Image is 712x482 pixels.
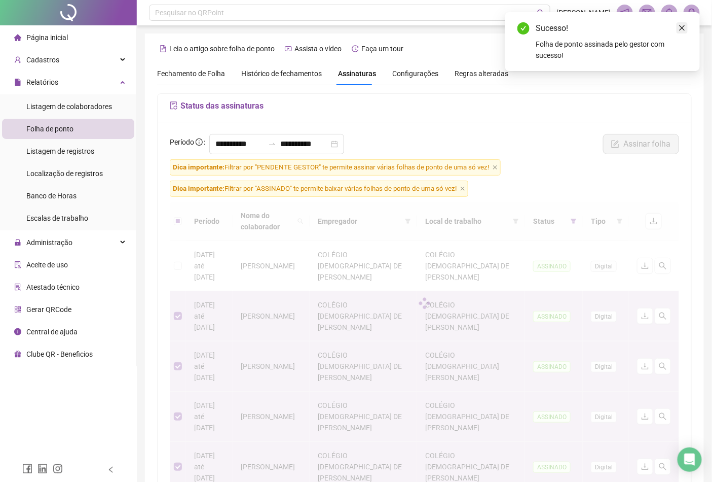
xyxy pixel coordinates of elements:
span: Escalas de trabalho [26,214,88,222]
span: Banco de Horas [26,192,77,200]
span: user-add [14,56,21,63]
span: Assinaturas [338,70,376,77]
span: qrcode [14,306,21,313]
span: Regras alteradas [455,70,508,77]
span: Localização de registros [26,169,103,178]
span: Assista o vídeo [294,45,342,53]
span: Central de ajuda [26,328,78,336]
span: Listagem de registros [26,147,94,155]
span: notification [620,8,629,17]
span: Gerar QRCode [26,305,71,314]
span: close [460,186,465,191]
div: Open Intercom Messenger [678,447,702,472]
span: facebook [22,464,32,474]
span: history [352,45,359,52]
div: Sucesso! [536,22,688,35]
span: Página inicial [26,33,68,42]
span: Filtrar por "ASSINADO" te permite baixar várias folhas de ponto de uma só vez! [170,181,468,197]
span: mail [643,8,652,17]
span: left [107,466,115,473]
a: Close [677,22,688,33]
span: Filtrar por "PENDENTE GESTOR" te permite assinar várias folhas de ponto de uma só vez! [170,159,501,176]
span: Relatórios [26,78,58,86]
span: solution [14,284,21,291]
span: linkedin [38,464,48,474]
span: Folha de ponto [26,125,73,133]
span: info-circle [14,328,21,335]
span: bell [665,8,674,17]
span: gift [14,351,21,358]
span: swap-right [268,140,276,148]
span: file [14,79,21,86]
span: Dica importante: [173,163,224,171]
span: file-sync [170,101,178,110]
span: to [268,140,276,148]
span: check-circle [517,22,530,35]
span: Período [170,138,194,146]
button: Assinar folha [603,134,679,154]
span: [PERSON_NAME] [556,7,611,18]
span: Cadastros [26,56,59,64]
span: home [14,34,21,41]
h5: Status das assinaturas [170,100,679,112]
span: Leia o artigo sobre folha de ponto [169,45,275,53]
span: Aceite de uso [26,261,68,269]
span: Clube QR - Beneficios [26,350,93,358]
div: Folha de ponto assinada pelo gestor com sucesso! [536,39,688,61]
span: Dica importante: [173,185,224,192]
span: youtube [285,45,292,52]
span: Configurações [392,70,438,77]
span: close [493,165,498,170]
span: lock [14,239,21,246]
span: Histórico de fechamentos [241,70,322,78]
span: Atestado técnico [26,283,80,291]
span: close [679,24,686,31]
span: Administração [26,238,72,247]
span: search [537,9,545,17]
img: 27097 [684,5,699,20]
span: Listagem de colaboradores [26,102,112,111]
span: Fechamento de Folha [157,70,225,78]
span: audit [14,261,21,268]
span: Faça um tour [361,45,403,53]
span: info-circle [196,139,203,146]
span: file-text [160,45,167,52]
span: instagram [53,464,63,474]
